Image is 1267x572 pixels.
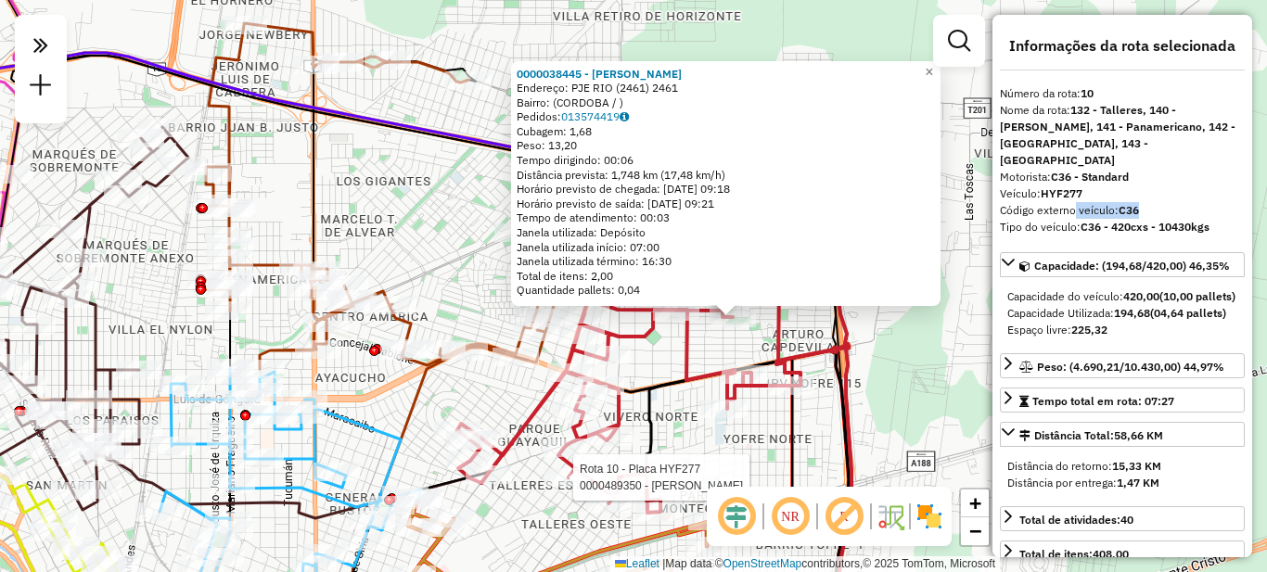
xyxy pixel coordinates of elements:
[1019,427,1163,444] div: Distância Total:
[1112,459,1161,473] strong: 15,33 KM
[517,66,935,298] div: Tempo de atendimento: 00:03
[1007,458,1237,475] div: Distância do retorno:
[1007,475,1237,491] div: Distância por entrega:
[517,168,935,183] div: Distância prevista: 1,748 km (17,48 km/h)
[1032,394,1174,408] span: Tempo total em rota: 07:27
[517,225,935,240] div: Janela utilizada: Depósito
[723,557,802,570] a: OpenStreetMap
[1000,540,1245,566] a: Total de itens:408,00
[517,124,592,138] span: Cubagem: 1,68
[961,517,989,545] a: Zoom out
[1000,202,1245,219] div: Código externo veículo:
[918,60,941,83] a: Close popup
[620,111,629,122] i: Observações
[768,494,813,539] span: Ocultar NR
[1000,506,1245,531] a: Total de atividades:40
[1034,259,1230,273] span: Capacidade: (194,68/420,00) 46,35%
[714,494,759,539] span: Ocultar deslocamento
[1000,85,1245,102] div: Número da rota:
[517,66,682,80] a: 0000038445 - [PERSON_NAME]
[925,63,933,79] span: ×
[1150,306,1226,320] strong: (04,64 pallets)
[22,26,59,65] em: Clique aqui para maximizar o painel
[1000,103,1235,167] strong: 132 - Talleres, 140 - [PERSON_NAME], 141 - Panamericano, 142 - [GEOGRAPHIC_DATA], 143 - [GEOGRAPH...
[22,67,59,108] a: Nova sessão e pesquisa
[1000,252,1245,277] a: Capacidade: (194,68/420,00) 46,35%
[1007,288,1237,305] div: Capacidade do veículo:
[517,240,935,255] div: Janela utilizada início: 07:00
[1000,281,1245,346] div: Capacidade: (194,68/420,00) 46,35%
[1041,186,1082,200] strong: HYF277
[1081,220,1209,234] strong: C36 - 420cxs - 10430kgs
[1000,422,1245,447] a: Distância Total:58,66 KM
[517,138,577,152] span: Peso: 13,20
[941,22,978,59] a: Exibir filtros
[517,283,935,298] div: Quantidade pallets: 0,04
[1000,102,1245,169] div: Nome da rota:
[1000,219,1245,235] div: Tipo do veículo:
[1037,360,1224,374] span: Peso: (4.690,21/10.430,00) 44,97%
[615,557,659,570] a: Leaflet
[1081,86,1094,100] strong: 10
[969,491,981,515] span: +
[517,197,935,211] div: Horário previsto de saída: [DATE] 09:21
[876,502,905,531] img: Fluxo de ruas
[1117,476,1159,489] strong: 1,47 KM
[517,254,935,269] div: Janela utilizada término: 16:30
[969,519,981,542] span: −
[517,109,935,124] div: Pedidos:
[1007,322,1237,338] div: Espaço livre:
[1093,547,1129,561] strong: 408,00
[517,269,935,284] div: Total de itens: 2,00
[662,557,665,570] span: |
[517,81,935,95] div: Endereço: PJE RIO (2461) 2461
[517,153,935,168] div: Tempo dirigindo: 00:06
[1159,289,1235,303] strong: (10,00 pallets)
[1114,306,1150,320] strong: 194,68
[1019,546,1129,563] div: Total de itens:
[610,556,1000,572] div: Map data © contributors,© 2025 TomTom, Microsoft
[1123,289,1159,303] strong: 420,00
[1000,169,1245,185] div: Motorista:
[915,502,944,531] img: Exibir/Ocultar setores
[517,182,935,197] div: Horário previsto de chegada: [DATE] 09:18
[1007,305,1237,322] div: Capacidade Utilizada:
[517,95,935,110] div: Bairro: (CORDOBA / )
[1000,388,1245,413] a: Tempo total em rota: 07:27
[1000,353,1245,378] a: Peso: (4.690,21/10.430,00) 44,97%
[1000,37,1245,55] h4: Informações da rota selecionada
[1019,513,1133,527] span: Total de atividades:
[1000,451,1245,499] div: Distância Total:58,66 KM
[822,494,866,539] span: Exibir rótulo
[1120,513,1133,527] strong: 40
[561,109,629,123] a: 013574419
[1051,170,1129,184] strong: C36 - Standard
[1071,323,1107,337] strong: 225,32
[1000,185,1245,202] div: Veículo:
[1119,203,1139,217] strong: C36
[1114,428,1163,442] span: 58,66 KM
[961,489,989,517] a: Zoom in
